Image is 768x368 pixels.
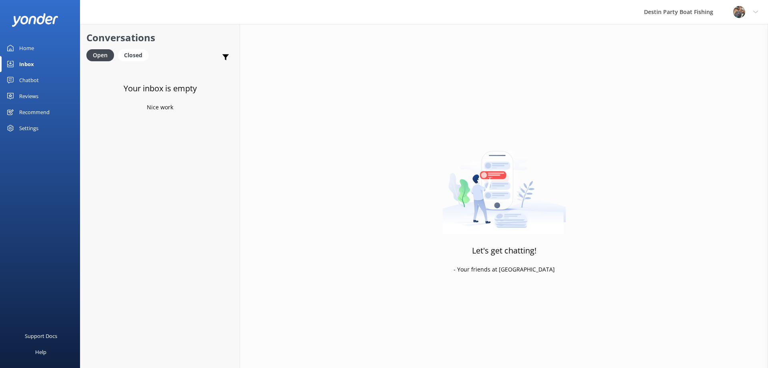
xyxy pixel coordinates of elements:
div: Support Docs [25,328,57,344]
div: Inbox [19,56,34,72]
div: Settings [19,120,38,136]
p: - Your friends at [GEOGRAPHIC_DATA] [454,265,555,274]
img: yonder-white-logo.png [12,13,58,26]
div: Closed [118,49,148,61]
div: Chatbot [19,72,39,88]
h3: Let's get chatting! [472,244,536,257]
img: 250-1666038197.jpg [733,6,745,18]
a: Open [86,50,118,59]
div: Open [86,49,114,61]
div: Help [35,344,46,360]
p: Nice work [147,103,173,112]
a: Closed [118,50,152,59]
h2: Conversations [86,30,234,45]
div: Home [19,40,34,56]
img: artwork of a man stealing a conversation from at giant smartphone [442,134,566,234]
h3: Your inbox is empty [124,82,197,95]
div: Recommend [19,104,50,120]
div: Reviews [19,88,38,104]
